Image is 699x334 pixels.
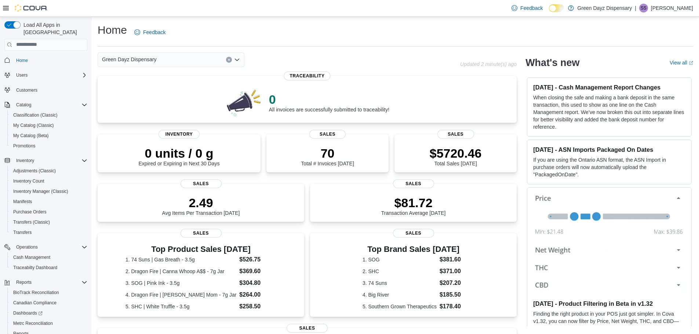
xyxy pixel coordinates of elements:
span: Reports [13,278,87,287]
a: BioTrack Reconciliation [10,288,62,297]
span: Users [16,72,28,78]
a: Promotions [10,142,39,150]
dt: 3. SOG | Pink Ink - 3.5g [125,279,236,287]
span: Adjustments (Classic) [10,166,87,175]
button: Reports [1,277,90,287]
span: Cash Management [10,253,87,262]
button: Home [1,55,90,66]
button: Customers [1,85,90,95]
a: My Catalog (Beta) [10,131,52,140]
span: Catalog [13,100,87,109]
div: Avg Items Per Transaction [DATE] [162,195,240,216]
p: | [635,4,636,12]
button: Classification (Classic) [7,110,90,120]
a: Adjustments (Classic) [10,166,59,175]
button: Traceabilty Dashboard [7,263,90,273]
div: Transaction Average [DATE] [381,195,446,216]
span: Sales [437,130,474,139]
span: Inventory Count [13,178,44,184]
span: Metrc Reconciliation [13,320,53,326]
dd: $369.60 [239,267,276,276]
a: My Catalog (Classic) [10,121,57,130]
p: [PERSON_NAME] [651,4,693,12]
button: Catalog [13,100,34,109]
span: Reports [16,279,32,285]
span: Promotions [13,143,36,149]
dt: 5. SHC | White Truffle - 3.5g [125,303,236,310]
button: Open list of options [234,57,240,63]
dd: $264.00 [239,290,276,299]
button: Operations [1,242,90,252]
span: Sales [393,179,434,188]
dt: 1. 74 Suns | Gas Breath - 3.5g [125,256,236,263]
p: When closing the safe and making a bank deposit in the same transaction, this used to show as one... [533,94,685,131]
svg: External link [689,61,693,65]
span: SS [641,4,647,12]
button: Cash Management [7,252,90,263]
button: Metrc Reconciliation [7,318,90,329]
button: Promotions [7,141,90,151]
dt: 5. Southern Grown Therapeutics [363,303,437,310]
a: Traceabilty Dashboard [10,263,60,272]
span: BioTrack Reconciliation [13,290,59,296]
a: Transfers [10,228,34,237]
span: Dashboards [10,309,87,318]
img: Cova [15,4,48,12]
a: Transfers (Classic) [10,218,53,227]
span: Inventory Manager (Classic) [13,188,68,194]
dt: 4. Big River [363,291,437,298]
p: $5720.46 [430,146,482,161]
h3: Top Product Sales [DATE] [125,245,276,254]
a: Feedback [131,25,168,40]
h2: What's new [525,57,579,69]
span: Customers [16,87,37,93]
p: 0 units / 0 g [139,146,220,161]
span: Catalog [16,102,31,108]
a: Feedback [509,1,546,15]
span: My Catalog (Beta) [10,131,87,140]
dt: 2. SHC [363,268,437,275]
button: Reports [13,278,34,287]
span: Feedback [520,4,543,12]
span: Classification (Classic) [13,112,58,118]
span: My Catalog (Classic) [13,122,54,128]
h1: Home [98,23,127,37]
span: Green Dayz Dispensary [102,55,157,64]
a: Manifests [10,197,35,206]
span: Home [13,56,87,65]
div: Total # Invoices [DATE] [301,146,354,166]
button: My Catalog (Beta) [7,131,90,141]
span: Sales [287,324,328,333]
h3: [DATE] - ASN Imports Packaged On Dates [533,146,685,153]
span: Canadian Compliance [13,300,57,306]
dd: $207.20 [440,279,464,287]
a: Metrc Reconciliation [10,319,56,328]
p: $81.72 [381,195,446,210]
span: Inventory Count [10,177,87,186]
span: Cash Management [13,254,50,260]
a: Customers [13,86,40,95]
a: Inventory Manager (Classic) [10,187,71,196]
span: Inventory [13,156,87,165]
p: Green Dayz Dispensary [578,4,632,12]
p: 0 [269,92,389,107]
span: Sales [393,229,434,238]
button: Inventory [1,155,90,166]
dd: $304.80 [239,279,276,287]
div: Expired or Expiring in Next 30 Days [139,146,220,166]
p: 70 [301,146,354,161]
span: Transfers (Classic) [13,219,50,225]
h3: [DATE] - Product Filtering in Beta in v1.32 [533,300,685,307]
span: Classification (Classic) [10,111,87,120]
a: Dashboards [7,308,90,318]
span: Traceabilty Dashboard [13,265,57,271]
span: Traceabilty Dashboard [10,263,87,272]
span: Metrc Reconciliation [10,319,87,328]
span: Traceability [284,71,331,80]
button: Transfers [7,227,90,238]
span: Manifests [10,197,87,206]
button: Inventory Manager (Classic) [7,186,90,197]
dd: $381.60 [440,255,464,264]
span: Sales [181,229,222,238]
